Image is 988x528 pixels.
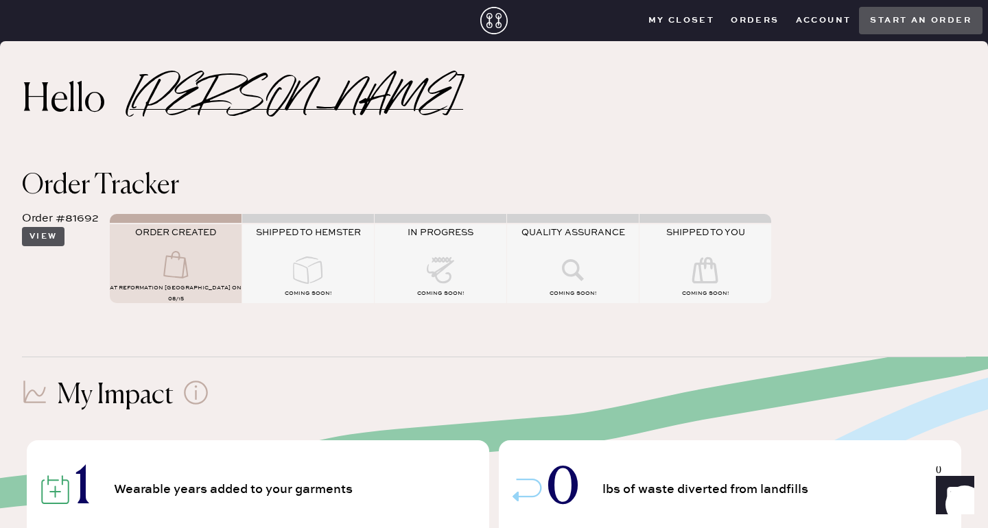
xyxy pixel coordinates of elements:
h1: My Impact [57,379,174,412]
span: Order Tracker [22,172,179,200]
div: Order #81692 [22,211,99,227]
span: 0 [547,466,579,514]
span: COMING SOON! [417,290,464,297]
iframe: Front Chat [923,466,982,525]
button: View [22,227,64,246]
span: COMING SOON! [285,290,331,297]
button: Account [788,10,860,31]
span: SHIPPED TO YOU [666,227,745,238]
span: 1 [75,466,91,514]
span: Wearable years added to your garments [114,483,357,496]
span: SHIPPED TO HEMSTER [256,227,361,238]
span: AT Reformation [GEOGRAPHIC_DATA] on 08/15 [110,285,242,302]
span: COMING SOON! [550,290,596,297]
button: My Closet [640,10,723,31]
h2: Hello [22,84,130,117]
span: COMING SOON! [682,290,729,297]
h2: [PERSON_NAME] [130,92,463,110]
span: QUALITY ASSURANCE [521,227,625,238]
span: lbs of waste diverted from landfills [602,483,813,496]
button: Orders [722,10,787,31]
span: ORDER CREATED [135,227,216,238]
button: Start an order [859,7,983,34]
span: IN PROGRESS [408,227,473,238]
